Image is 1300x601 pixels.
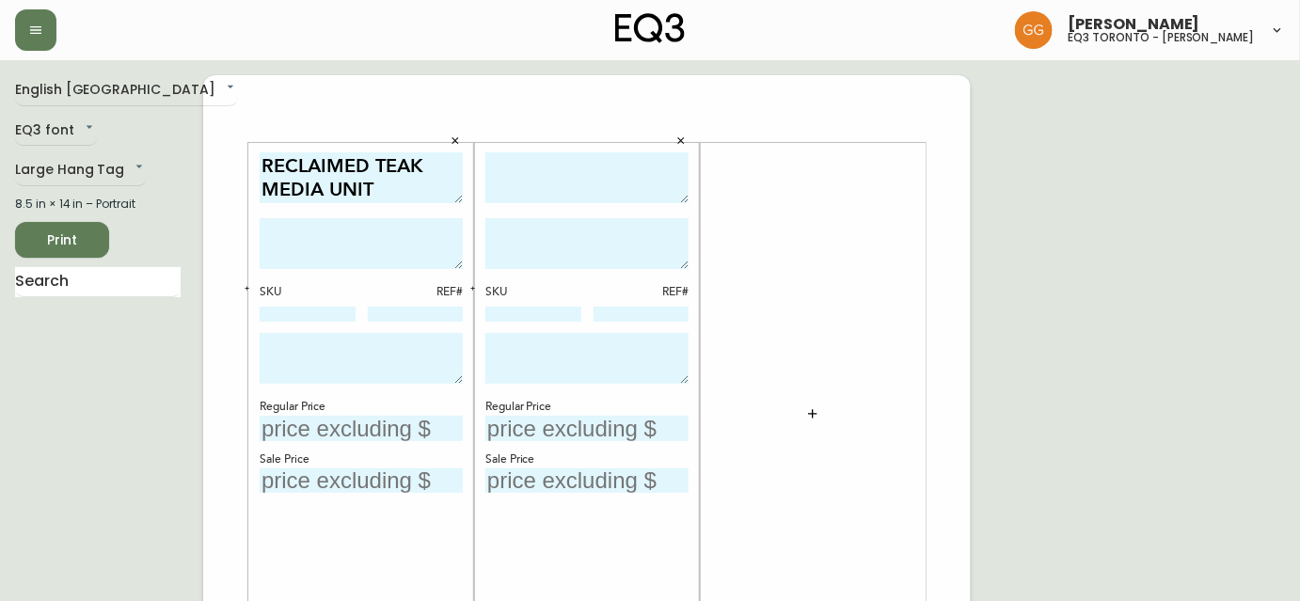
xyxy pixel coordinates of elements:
div: Large Hang Tag [15,155,147,186]
div: Regular Price [485,399,689,416]
img: logo [615,13,685,43]
input: price excluding $ [485,468,689,494]
div: REF# [594,284,690,301]
img: dbfc93a9366efef7dcc9a31eef4d00a7 [1015,11,1053,49]
div: Sale Price [260,451,463,468]
div: Sale Price [485,451,689,468]
span: [PERSON_NAME] [1068,17,1200,32]
div: SKU [260,284,356,301]
div: EQ3 font [15,116,97,147]
textarea: RECLAIMED TEAK MEDIA UNIT [260,152,463,204]
input: price excluding $ [260,468,463,494]
input: price excluding $ [485,416,689,441]
div: English [GEOGRAPHIC_DATA] [15,75,238,106]
div: REF# [368,284,464,301]
div: 8.5 in × 14 in – Portrait [15,196,181,213]
input: Search [15,267,181,297]
span: Print [30,229,94,252]
div: Regular Price [260,399,463,416]
button: Print [15,222,109,258]
input: price excluding $ [260,416,463,441]
h5: eq3 toronto - [PERSON_NAME] [1068,32,1255,43]
div: SKU [485,284,581,301]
